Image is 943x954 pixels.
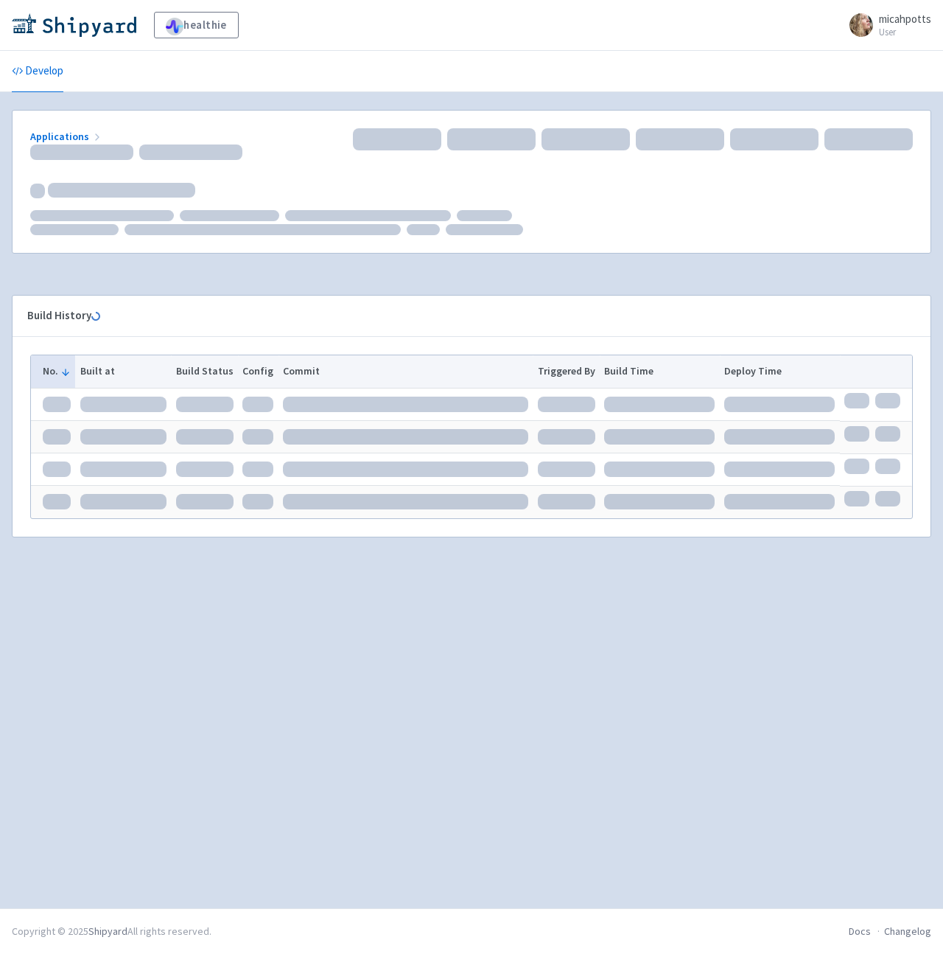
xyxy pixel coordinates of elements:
[879,12,931,26] span: micahpotts
[12,51,63,92] a: Develop
[533,355,600,388] th: Triggered By
[238,355,278,388] th: Config
[154,12,239,38] a: healthie
[75,355,171,388] th: Built at
[171,355,238,388] th: Build Status
[12,924,211,939] div: Copyright © 2025 All rights reserved.
[43,363,71,379] button: No.
[879,27,931,37] small: User
[720,355,840,388] th: Deploy Time
[88,925,127,938] a: Shipyard
[841,13,931,37] a: micahpotts User
[600,355,720,388] th: Build Time
[278,355,533,388] th: Commit
[27,307,892,324] div: Build History
[12,13,136,37] img: Shipyard logo
[849,925,871,938] a: Docs
[30,130,103,143] a: Applications
[884,925,931,938] a: Changelog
